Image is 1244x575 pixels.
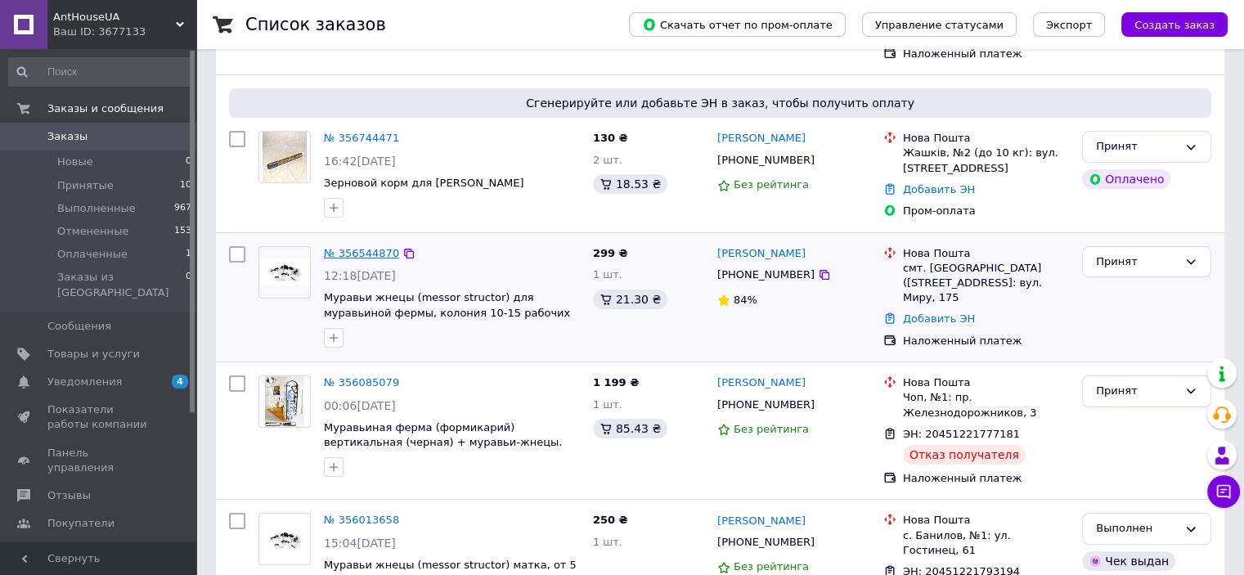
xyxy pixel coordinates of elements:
[174,224,191,239] span: 153
[57,178,114,193] span: Принятые
[47,347,140,362] span: Товары и услуги
[180,178,191,193] span: 10
[258,246,311,299] a: Фото товару
[903,246,1069,261] div: Нова Пошта
[903,261,1069,306] div: смт. [GEOGRAPHIC_DATA] ([STREET_ADDRESS]: вул. Миру, 175
[236,95,1205,111] span: Сгенерируйте или добавьте ЭН в заказ, чтобы получить оплату
[642,17,833,32] span: Скачать отчет по пром-оплате
[259,526,310,552] img: Фото товару
[714,532,818,553] div: [PHONE_NUMBER]
[1082,551,1175,571] div: Чек выдан
[174,201,191,216] span: 967
[186,270,191,299] span: 0
[57,247,128,262] span: Оплаченные
[47,375,122,389] span: Уведомления
[324,399,396,412] span: 00:06[DATE]
[324,537,396,550] span: 15:04[DATE]
[862,12,1017,37] button: Управление статусами
[258,513,311,565] a: Фото товару
[258,131,311,183] a: Фото товару
[903,334,1069,348] div: Наложенный платеж
[734,294,757,306] span: 84%
[593,376,639,389] span: 1 199 ₴
[324,155,396,168] span: 16:42[DATE]
[903,204,1069,218] div: Пром-оплата
[324,269,396,282] span: 12:18[DATE]
[47,402,151,432] span: Показатели работы компании
[1121,12,1228,37] button: Создать заказ
[593,154,622,166] span: 2 шт.
[53,25,196,39] div: Ваш ID: 3677133
[593,398,622,411] span: 1 шт.
[903,183,975,195] a: Добавить ЭН
[172,375,188,389] span: 4
[1082,169,1170,189] div: Оплачено
[903,471,1069,486] div: Наложенный платеж
[324,421,562,464] a: Муравьиная ферма (формикарий) вертикальная (черная) + муравьи-жнецы. Полный комплект «AntTown»
[714,394,818,416] div: [PHONE_NUMBER]
[47,129,88,144] span: Заказы
[57,201,136,216] span: Выполненные
[903,513,1069,528] div: Нова Пошта
[47,446,151,475] span: Панель управления
[57,224,128,239] span: Отмененные
[47,488,91,503] span: Отзывы
[903,312,975,325] a: Добавить ЭН
[1096,138,1178,155] div: Принят
[714,150,818,171] div: [PHONE_NUMBER]
[8,57,193,87] input: Поиск
[593,132,628,144] span: 130 ₴
[258,375,311,428] a: Фото товару
[734,423,809,435] span: Без рейтинга
[245,15,386,34] h1: Список заказов
[47,319,111,334] span: Сообщения
[593,290,667,309] div: 21.30 ₴
[1096,520,1178,537] div: Выполнен
[593,268,622,281] span: 1 шт.
[1105,18,1228,30] a: Создать заказ
[186,247,191,262] span: 1
[53,10,176,25] span: AntHouseUA
[903,375,1069,390] div: Нова Пошта
[186,155,191,169] span: 0
[717,514,806,529] a: [PERSON_NAME]
[903,146,1069,175] div: Жашків, №2 (до 10 кг): вул. [STREET_ADDRESS]
[593,419,667,438] div: 85.43 ₴
[593,174,667,194] div: 18.53 ₴
[324,291,570,334] a: Муравьи жнецы (messor structor) для муравьиной фермы, колония 10-15 рабочих муравьев
[903,528,1069,558] div: с. Банилов, №1: ул. Гостинец, 61
[903,428,1020,440] span: ЭН: 20451221777181
[47,101,164,116] span: Заказы и сообщения
[57,270,186,299] span: Заказы из [GEOGRAPHIC_DATA]
[1096,383,1178,400] div: Принят
[1134,19,1215,31] span: Создать заказ
[717,246,806,262] a: [PERSON_NAME]
[47,516,115,531] span: Покупатели
[734,178,809,191] span: Без рейтинга
[57,155,93,169] span: Новые
[1033,12,1105,37] button: Экспорт
[593,247,628,259] span: 299 ₴
[717,131,806,146] a: [PERSON_NAME]
[324,514,399,526] a: № 356013658
[263,132,307,182] img: Фото товару
[324,177,523,189] a: Зерновой корм для [PERSON_NAME]
[629,12,846,37] button: Скачать отчет по пром-оплате
[1207,475,1240,508] button: Чат с покупателем
[875,19,1004,31] span: Управление статусами
[714,264,818,285] div: [PHONE_NUMBER]
[259,258,310,285] img: Фото товару
[903,131,1069,146] div: Нова Пошта
[265,376,305,427] img: Фото товару
[593,514,628,526] span: 250 ₴
[903,390,1069,420] div: Чоп, №1: пр. Железнодорожников, 3
[903,47,1069,61] div: Наложенный платеж
[734,560,809,573] span: Без рейтинга
[1046,19,1092,31] span: Экспорт
[717,375,806,391] a: [PERSON_NAME]
[903,445,1026,465] div: Отказ получателя
[1096,254,1178,271] div: Принят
